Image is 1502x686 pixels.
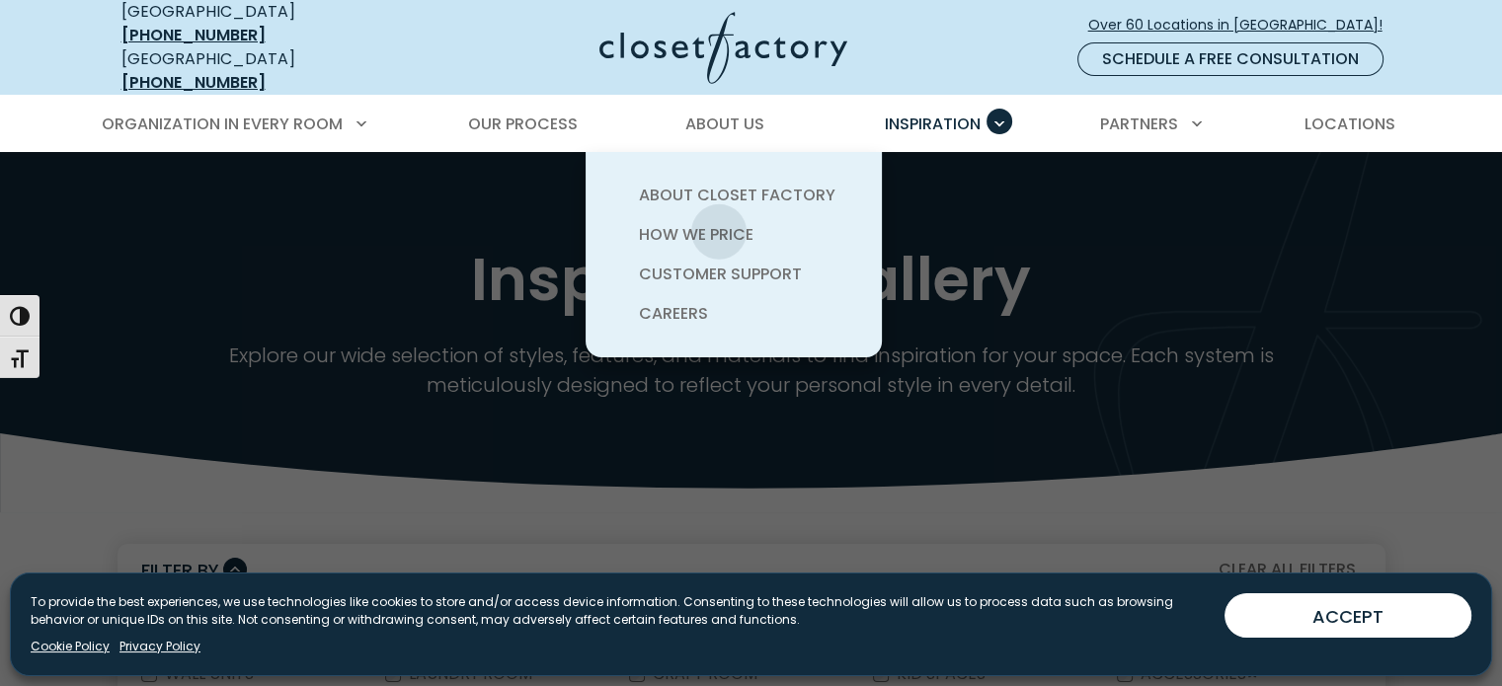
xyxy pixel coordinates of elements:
[102,113,343,135] span: Organization in Every Room
[468,113,578,135] span: Our Process
[1088,15,1398,36] span: Over 60 Locations in [GEOGRAPHIC_DATA]!
[1304,113,1394,135] span: Locations
[639,263,802,285] span: Customer Support
[121,47,408,95] div: [GEOGRAPHIC_DATA]
[639,302,708,325] span: Careers
[121,71,266,94] a: [PHONE_NUMBER]
[1100,113,1178,135] span: Partners
[88,97,1415,152] nav: Primary Menu
[599,12,847,84] img: Closet Factory Logo
[685,113,764,135] span: About Us
[1225,593,1471,638] button: ACCEPT
[639,223,753,246] span: How We Price
[121,24,266,46] a: [PHONE_NUMBER]
[586,152,882,357] ul: About Us submenu
[639,184,835,206] span: About Closet Factory
[31,593,1209,629] p: To provide the best experiences, we use technologies like cookies to store and/or access device i...
[119,638,200,655] a: Privacy Policy
[1087,8,1399,42] a: Over 60 Locations in [GEOGRAPHIC_DATA]!
[885,113,981,135] span: Inspiration
[31,638,110,655] a: Cookie Policy
[1077,42,1383,76] a: Schedule a Free Consultation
